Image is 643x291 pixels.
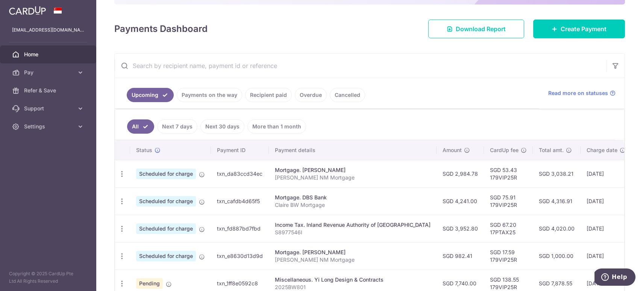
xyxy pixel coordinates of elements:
input: Search by recipient name, payment id or reference [115,54,607,78]
p: 2025BW801 [275,283,431,291]
td: [DATE] [581,160,632,187]
span: Refer & Save [24,87,74,94]
td: SGD 2,984.78 [437,160,484,187]
span: Scheduled for charge [136,223,196,234]
td: SGD 75.91 179VIP25R [484,187,533,215]
a: Next 30 days [200,119,244,134]
p: [PERSON_NAME] NM Mortgage [275,256,431,264]
h4: Payments Dashboard [114,22,208,36]
span: Home [24,51,74,58]
td: SGD 1,000.00 [533,242,581,270]
td: txn_fd887bd7fbd [211,215,269,242]
td: SGD 4,020.00 [533,215,581,242]
a: Overdue [295,88,327,102]
a: Cancelled [330,88,365,102]
div: Mortgage. DBS Bank [275,194,431,201]
td: SGD 3,038.21 [533,160,581,187]
td: [DATE] [581,215,632,242]
span: Pay [24,69,74,76]
td: SGD 67.20 17PTAX25 [484,215,533,242]
td: [DATE] [581,242,632,270]
span: Create Payment [561,24,607,33]
td: SGD 3,952.80 [437,215,484,242]
div: Miscellaneous. Yi Long Design & Contracts [275,276,431,283]
div: Mortgage. [PERSON_NAME] [275,166,431,174]
a: Read more on statuses [548,89,616,97]
th: Payment ID [211,140,269,160]
span: Charge date [587,146,617,154]
span: Scheduled for charge [136,169,196,179]
span: Settings [24,123,74,130]
td: SGD 17.59 179VIP25R [484,242,533,270]
a: Recipient paid [245,88,292,102]
span: Total amt. [539,146,564,154]
a: Payments on the way [177,88,242,102]
td: SGD 53.43 179VIP25R [484,160,533,187]
span: Amount [443,146,462,154]
div: Mortgage. [PERSON_NAME] [275,249,431,256]
p: S8977546I [275,229,431,236]
span: Scheduled for charge [136,196,196,207]
th: Payment details [269,140,437,160]
span: Download Report [456,24,506,33]
iframe: Opens a widget where you can find more information [594,268,635,287]
a: Next 7 days [157,119,197,134]
td: [DATE] [581,187,632,215]
a: More than 1 month [247,119,306,134]
a: All [127,119,154,134]
div: Income Tax. Inland Revenue Authority of [GEOGRAPHIC_DATA] [275,221,431,229]
span: CardUp fee [490,146,519,154]
span: Pending [136,278,163,289]
p: [EMAIL_ADDRESS][DOMAIN_NAME] [12,26,84,34]
span: Support [24,105,74,112]
span: Read more on statuses [548,89,608,97]
a: Upcoming [127,88,174,102]
span: Status [136,146,152,154]
a: Download Report [428,20,524,38]
td: SGD 4,316.91 [533,187,581,215]
p: Claire BW Mortgage [275,201,431,209]
td: SGD 4,241.00 [437,187,484,215]
td: SGD 982.41 [437,242,484,270]
td: txn_cafdb4d65f5 [211,187,269,215]
p: [PERSON_NAME] NM Mortgage [275,174,431,181]
a: Create Payment [533,20,625,38]
img: CardUp [9,6,46,15]
span: Scheduled for charge [136,251,196,261]
td: txn_da83ccd34ec [211,160,269,187]
td: txn_e8630d13d9d [211,242,269,270]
